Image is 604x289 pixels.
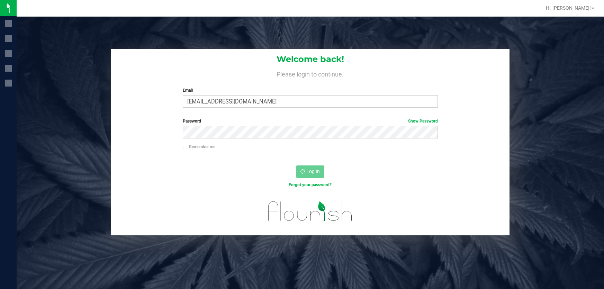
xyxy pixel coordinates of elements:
label: Remember me [183,144,215,150]
span: Log In [306,169,320,174]
a: Show Password [408,119,438,124]
a: Forgot your password? [289,182,332,187]
span: Password [183,119,201,124]
label: Email [183,87,438,93]
button: Log In [296,165,324,178]
img: flourish_logo.svg [261,195,360,227]
input: Remember me [183,145,188,150]
h1: Welcome back! [111,55,510,64]
span: Hi, [PERSON_NAME]! [546,5,591,11]
h4: Please login to continue. [111,69,510,78]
